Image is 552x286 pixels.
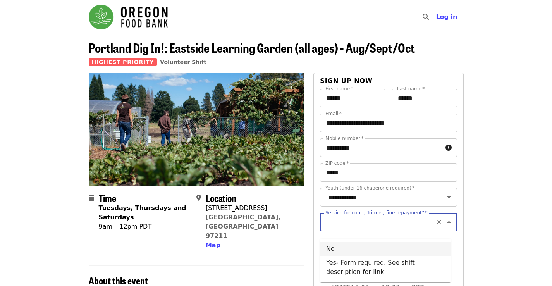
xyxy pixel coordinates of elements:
i: calendar icon [89,194,94,202]
input: ZIP code [320,163,457,182]
button: Map [206,241,220,250]
label: Service for court, Tri-met, fine repayment? [325,210,428,215]
li: No [320,242,451,256]
div: [STREET_ADDRESS] [206,203,298,213]
input: Email [320,114,457,132]
span: Map [206,241,220,249]
div: 9am – 12pm PDT [99,222,190,231]
button: Close [444,217,454,227]
label: Last name [397,86,425,91]
label: Mobile number [325,136,363,141]
input: Search [433,8,440,26]
span: Log in [436,13,457,21]
button: Clear [433,217,444,227]
img: Portland Dig In!: Eastside Learning Garden (all ages) - Aug/Sept/Oct organized by Oregon Food Bank [89,73,304,186]
label: Youth (under 16 chaperone required) [325,186,414,190]
i: circle-info icon [445,144,452,152]
strong: Tuesdays, Thursdays and Saturdays [99,204,186,221]
span: Location [206,191,236,205]
span: Highest Priority [89,58,157,66]
label: ZIP code [325,161,349,165]
a: [GEOGRAPHIC_DATA], [GEOGRAPHIC_DATA] 97211 [206,214,281,239]
i: search icon [423,13,429,21]
span: Portland Dig In!: Eastside Learning Garden (all ages) - Aug/Sept/Oct [89,38,415,57]
button: Open [444,192,454,203]
label: First name [325,86,353,91]
input: Mobile number [320,138,442,157]
input: First name [320,89,385,107]
img: Oregon Food Bank - Home [89,5,168,29]
input: Last name [392,89,457,107]
span: Time [99,191,116,205]
a: Volunteer Shift [160,59,206,65]
span: Sign up now [320,77,373,84]
i: map-marker-alt icon [196,194,201,202]
label: Email [325,111,342,116]
button: Log in [430,9,463,25]
li: Yes- Form required. See shift description for link [320,256,451,279]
